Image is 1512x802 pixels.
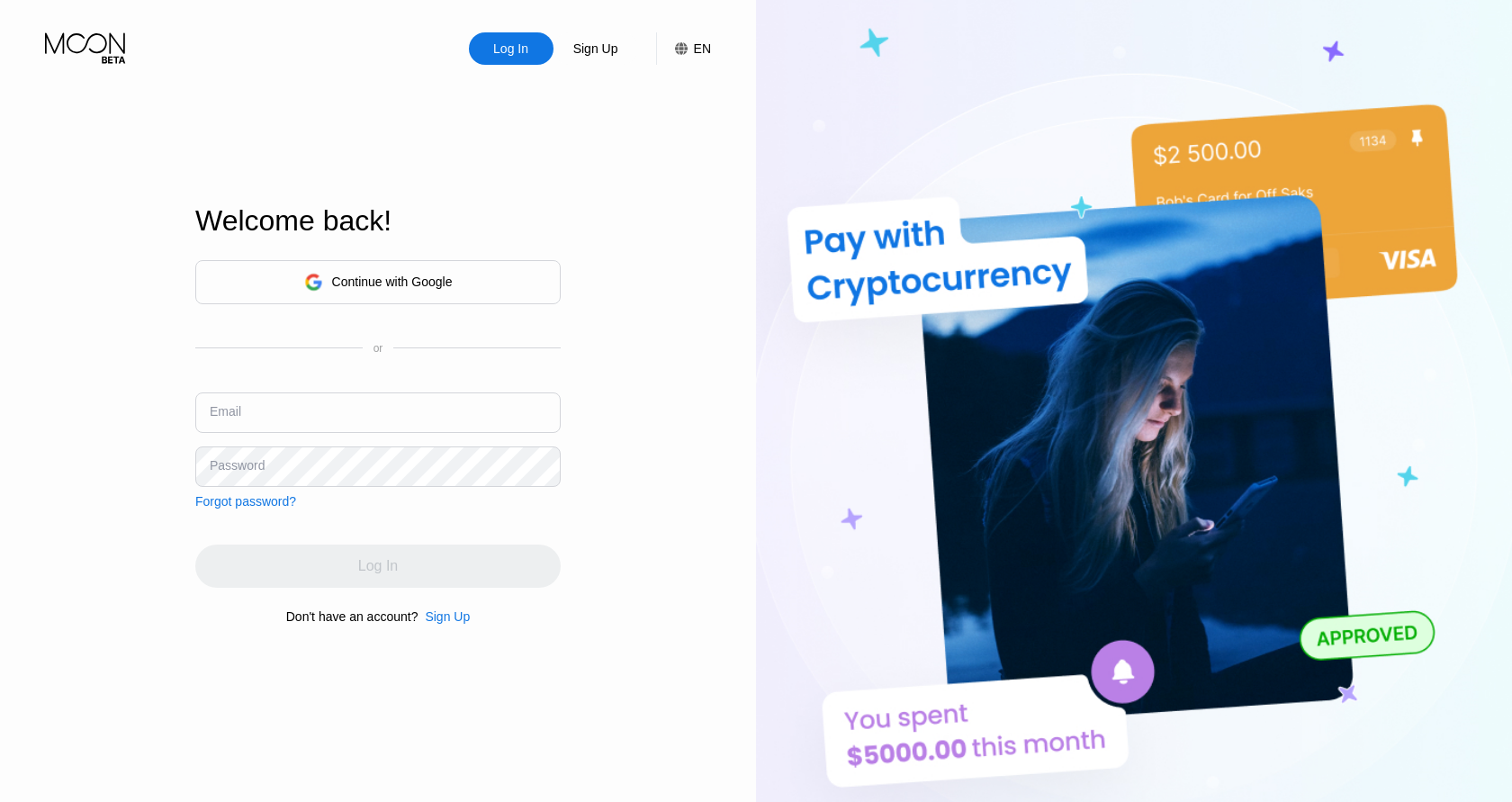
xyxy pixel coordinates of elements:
[210,404,241,419] div: Email
[491,40,530,58] div: Log In
[553,32,638,65] div: Sign Up
[373,342,383,355] div: or
[210,458,265,473] div: Password
[195,204,561,238] div: Welcome back!
[694,41,711,56] div: EN
[425,609,470,624] div: Sign Up
[571,40,620,58] div: Sign Up
[469,32,553,65] div: Log In
[195,260,561,304] div: Continue with Google
[418,609,470,624] div: Sign Up
[195,494,296,509] div: Forgot password?
[332,275,453,289] div: Continue with Google
[286,609,418,624] div: Don't have an account?
[656,32,711,65] div: EN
